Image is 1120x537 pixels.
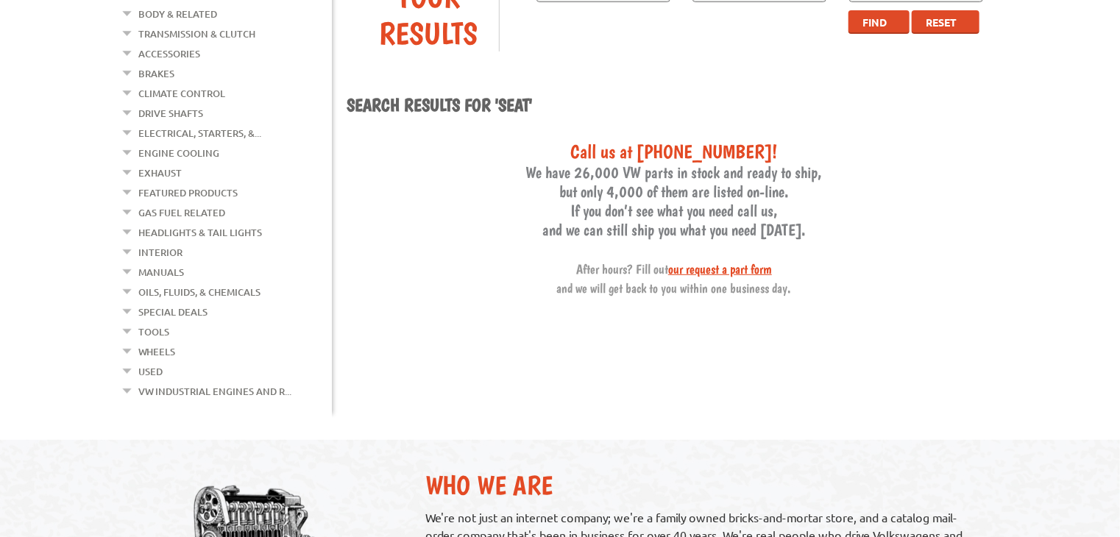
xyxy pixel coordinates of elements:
[138,24,255,43] a: Transmission & Clutch
[138,124,261,143] a: Electrical, Starters, &...
[138,223,262,242] a: Headlights & Tail Lights
[138,322,169,341] a: Tools
[425,469,987,501] h2: Who We Are
[138,4,217,24] a: Body & Related
[138,203,225,222] a: Gas Fuel Related
[138,342,175,361] a: Wheels
[138,64,174,83] a: Brakes
[138,282,260,302] a: Oils, Fluids, & Chemicals
[138,104,203,123] a: Drive Shafts
[912,10,979,34] button: Reset
[138,382,291,401] a: VW Industrial Engines and R...
[926,15,957,29] span: Reset
[347,94,1002,118] h1: Search results for 'seat'
[862,15,887,29] span: Find
[571,140,778,163] span: Call us at [PHONE_NUMBER]!
[138,263,184,282] a: Manuals
[138,44,200,63] a: Accessories
[668,261,772,277] a: our request a part form
[138,183,238,202] a: Featured Products
[347,140,1002,296] h3: We have 26,000 VW parts in stock and ready to ship, but only 4,000 of them are listed on-line. If...
[138,362,163,381] a: Used
[138,143,219,163] a: Engine Cooling
[138,302,208,321] a: Special Deals
[848,10,910,34] button: Find
[138,163,182,182] a: Exhaust
[557,261,792,296] span: After hours? Fill out and we will get back to you within one business day.
[138,243,182,262] a: Interior
[138,84,225,103] a: Climate Control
